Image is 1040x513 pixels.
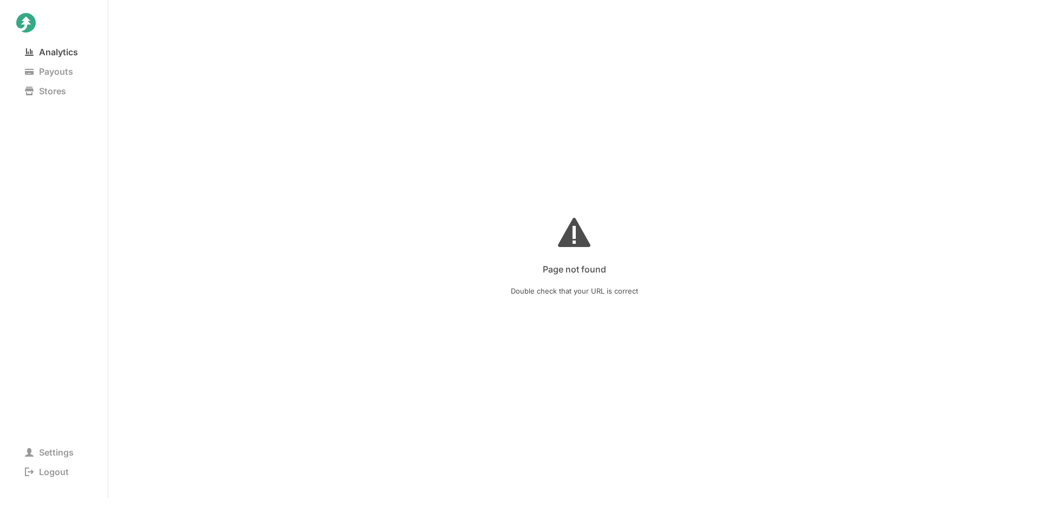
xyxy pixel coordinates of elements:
span: Double check that your URL is correct [511,284,638,297]
span: Logout [16,464,77,479]
span: Stores [16,83,75,99]
span: Settings [16,445,82,460]
p: Page not found [543,257,606,276]
span: Payouts [16,64,82,79]
span: Analytics [16,44,87,60]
